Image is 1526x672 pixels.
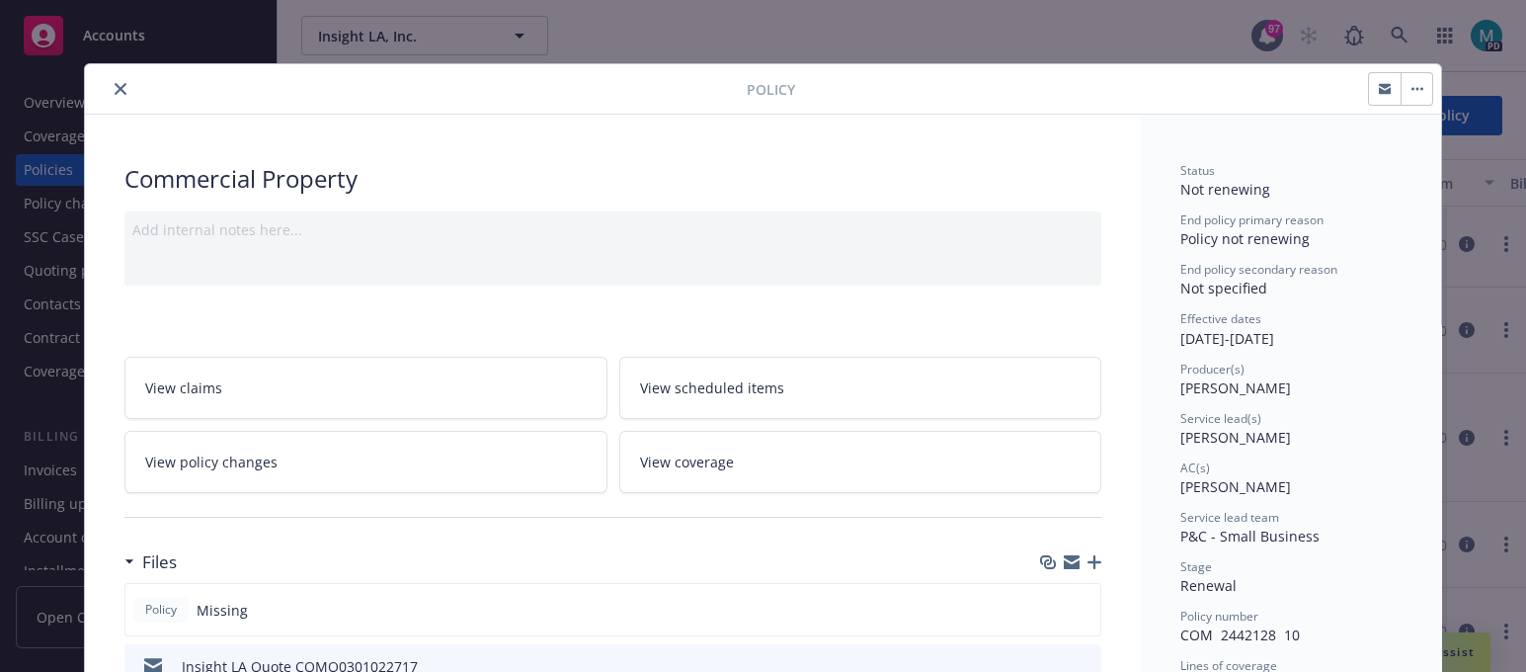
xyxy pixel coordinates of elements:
a: View scheduled items [619,357,1102,419]
span: Renewal [1180,576,1237,595]
span: [PERSON_NAME] [1180,428,1291,447]
span: Policy [141,601,181,619]
span: [PERSON_NAME] [1180,378,1291,397]
span: [PERSON_NAME] [1180,477,1291,496]
span: End policy primary reason [1180,211,1324,228]
span: View coverage [640,452,734,472]
span: View claims [145,378,222,398]
div: Add internal notes here... [132,219,1093,240]
span: Not renewing [1180,180,1270,199]
span: AC(s) [1180,460,1210,476]
span: Policy number [1180,608,1258,625]
span: P&C - Small Business [1180,527,1320,546]
span: End policy secondary reason [1180,261,1337,278]
span: COM 2442128 10 [1180,626,1300,644]
span: Stage [1180,558,1212,575]
span: Service lead(s) [1180,410,1261,427]
a: View policy changes [124,431,607,493]
a: View coverage [619,431,1102,493]
span: Policy not renewing [1180,229,1310,248]
span: Status [1180,162,1215,179]
span: View scheduled items [640,378,784,398]
span: Effective dates [1180,310,1261,327]
span: Not specified [1180,279,1267,297]
span: Producer(s) [1180,361,1245,378]
a: View claims [124,357,607,419]
h3: Files [142,549,177,575]
div: [DATE] - [DATE] [1180,310,1402,348]
span: Service lead team [1180,509,1279,526]
button: close [109,77,132,101]
div: Commercial Property [124,162,1101,196]
span: Missing [197,600,248,621]
div: Files [124,549,177,575]
span: View policy changes [145,452,278,472]
span: Policy [747,79,795,100]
